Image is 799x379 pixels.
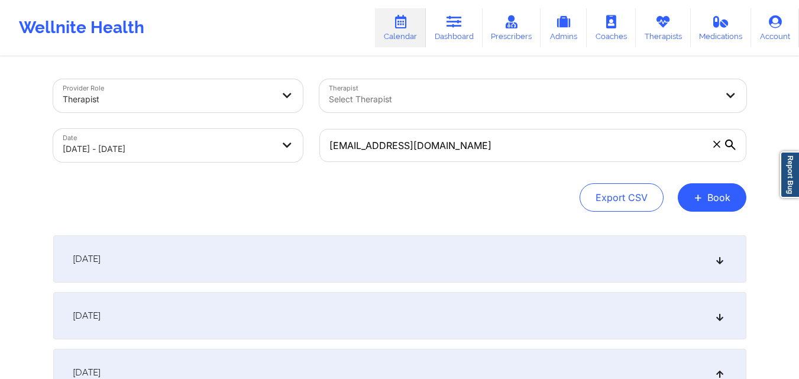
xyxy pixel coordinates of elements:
a: Account [751,8,799,47]
span: + [694,194,703,200]
a: Dashboard [426,8,483,47]
button: +Book [678,183,746,212]
span: [DATE] [73,367,101,378]
a: Coaches [587,8,636,47]
span: [DATE] [73,310,101,322]
a: Report Bug [780,151,799,198]
button: Export CSV [580,183,664,212]
div: [DATE] - [DATE] [63,136,273,162]
input: Search by patient email [319,129,746,162]
div: Therapist [63,86,273,112]
a: Calendar [375,8,426,47]
a: Therapists [636,8,691,47]
a: Admins [541,8,587,47]
span: [DATE] [73,253,101,265]
a: Medications [691,8,752,47]
a: Prescribers [483,8,541,47]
